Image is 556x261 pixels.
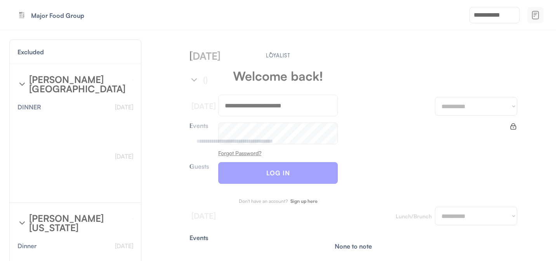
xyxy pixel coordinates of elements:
[265,52,292,57] img: Main.svg
[218,150,261,156] u: Forgot Password?
[239,199,288,204] div: Don't have an account?
[233,70,323,82] div: Welcome back!
[218,162,338,184] button: LOG IN
[290,198,318,204] strong: Sign up here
